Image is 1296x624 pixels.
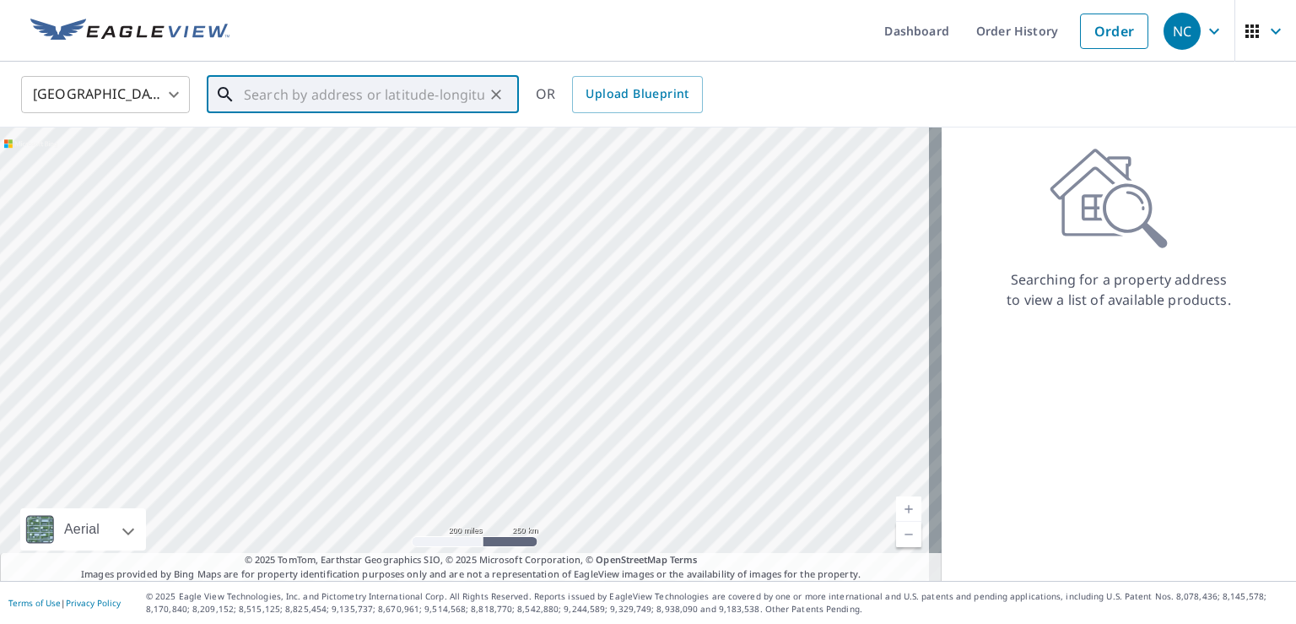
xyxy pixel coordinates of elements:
img: EV Logo [30,19,229,44]
p: © 2025 Eagle View Technologies, Inc. and Pictometry International Corp. All Rights Reserved. Repo... [146,590,1288,616]
div: NC [1164,13,1201,50]
div: Aerial [20,508,146,551]
span: © 2025 TomTom, Earthstar Geographics SIO, © 2025 Microsoft Corporation, © [245,553,698,567]
a: Current Level 5, Zoom In [896,496,921,522]
a: Order [1080,14,1148,49]
p: Searching for a property address to view a list of available products. [1006,269,1232,310]
div: Aerial [59,508,105,551]
a: Privacy Policy [66,597,121,609]
a: Current Level 5, Zoom Out [896,522,921,547]
a: OpenStreetMap [596,553,667,566]
a: Terms [670,553,698,566]
p: | [8,598,121,608]
div: [GEOGRAPHIC_DATA] [21,71,190,118]
a: Terms of Use [8,597,61,609]
button: Clear [484,83,508,106]
div: OR [536,76,703,113]
span: Upload Blueprint [586,84,688,105]
a: Upload Blueprint [572,76,702,113]
input: Search by address or latitude-longitude [244,71,484,118]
